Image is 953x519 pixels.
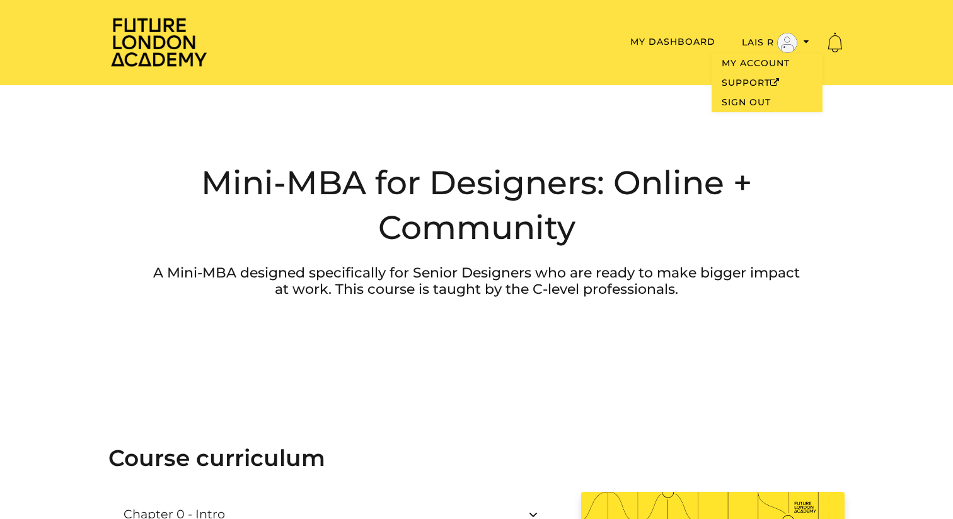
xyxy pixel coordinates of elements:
h2: Course curriculum [108,445,845,472]
a: My Dashboard [630,36,715,47]
a: My Account [712,54,823,73]
img: Home Page [108,16,209,67]
a: Sign Out [712,93,823,112]
p: A Mini-MBA designed specifically for Senior Designers who are ready to make bigger impact at work... [145,265,807,298]
h2: Mini-MBA for Designers: Online + Community [145,161,807,249]
a: SupportOpen in a new window [712,73,823,93]
i: Open in a new window [770,78,780,87]
button: Toggle menu [738,32,813,54]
